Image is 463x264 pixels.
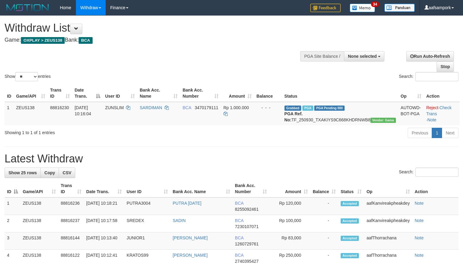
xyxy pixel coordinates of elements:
th: Op: activate to sort column ascending [398,85,424,102]
td: 2 [5,215,20,232]
td: [DATE] 10:13:40 [84,232,124,250]
span: Copy 7230107071 to clipboard [235,224,259,229]
label: Search: [399,168,458,177]
a: [PERSON_NAME] [173,235,208,240]
b: PGA Ref. No: [284,111,303,122]
span: None selected [348,54,377,59]
th: Status [282,85,398,102]
td: 88816237 [58,215,84,232]
th: Date Trans.: activate to sort column ascending [84,180,124,197]
div: Showing 1 to 1 of 1 entries [5,127,188,136]
label: Search: [399,72,458,81]
th: ID: activate to sort column descending [5,180,20,197]
input: Search: [415,72,458,81]
th: Amount: activate to sort column ascending [269,180,310,197]
th: Bank Acc. Number: activate to sort column ascending [233,180,269,197]
a: Note [415,253,424,258]
span: Vendor URL: https://trx31.1velocity.biz [370,118,396,123]
th: Bank Acc. Name: activate to sort column ascending [170,180,233,197]
a: Run Auto-Refresh [406,51,454,61]
img: panduan.png [384,4,415,12]
th: ID [5,85,14,102]
a: Show 25 rows [5,168,41,178]
span: [DATE] 10:16:04 [75,105,91,116]
span: BCA [79,37,92,44]
td: - [310,232,338,250]
td: 1 [5,197,20,215]
a: PUTRA [DATE] [173,201,202,206]
a: Check Trans [426,105,451,116]
span: BCA [235,218,243,223]
span: BCA [235,253,243,258]
td: [DATE] 10:18:21 [84,197,124,215]
td: 1 [5,102,14,125]
td: · · [424,102,460,125]
th: Balance: activate to sort column ascending [310,180,338,197]
th: Game/API: activate to sort column ascending [20,180,58,197]
th: Trans ID: activate to sort column ascending [48,85,72,102]
span: BCA [235,235,243,240]
h1: Withdraw List [5,22,303,34]
td: aafKanvireakpheakdey [364,215,412,232]
img: MOTION_logo.png [5,3,51,12]
span: Copy 8255092461 to clipboard [235,207,259,212]
a: SARDIMAN [140,105,162,110]
td: PUTRA3004 [124,197,170,215]
td: SREDEX [124,215,170,232]
span: Grabbed [284,106,301,111]
td: - [310,197,338,215]
th: Trans ID: activate to sort column ascending [58,180,84,197]
a: SADIN [173,218,186,223]
td: Rp 100,000 [269,215,310,232]
a: Previous [408,128,432,138]
td: JUNIOR1 [124,232,170,250]
th: Bank Acc. Name: activate to sort column ascending [137,85,180,102]
a: Note [415,201,424,206]
th: Date Trans.: activate to sort column descending [72,85,103,102]
th: Action [412,180,458,197]
th: Balance [254,85,282,102]
td: Rp 83,000 [269,232,310,250]
label: Show entries [5,72,51,81]
h4: Game: Bank: [5,37,303,43]
div: PGA Site Balance / [300,51,344,61]
div: - - - [257,105,280,111]
span: OXPLAY > ZEUS138 [21,37,65,44]
span: BCA [182,105,191,110]
td: 3 [5,232,20,250]
span: Copy 2740395427 to clipboard [235,259,259,264]
a: 1 [432,128,442,138]
th: Amount: activate to sort column ascending [221,85,254,102]
th: Game/API: activate to sort column ascending [14,85,48,102]
span: BCA [235,201,243,206]
a: [PERSON_NAME] [173,253,208,258]
span: Accepted [341,253,359,258]
td: ZEUS138 [20,197,58,215]
span: 34 [371,2,379,7]
th: Status: activate to sort column ascending [338,180,364,197]
th: Action [424,85,460,102]
td: 88816144 [58,232,84,250]
th: User ID: activate to sort column ascending [103,85,137,102]
span: Show 25 rows [9,170,37,175]
img: Button%20Memo.svg [350,4,375,12]
img: Feedback.jpg [310,4,341,12]
span: Marked by aafsolysreylen [302,106,313,111]
a: Note [415,218,424,223]
a: Reject [426,105,438,110]
td: ZEUS138 [20,215,58,232]
td: 88816236 [58,197,84,215]
h1: Latest Withdraw [5,153,458,165]
span: CSV [63,170,71,175]
span: PGA Pending [314,106,345,111]
a: Copy [40,168,59,178]
a: Note [415,235,424,240]
td: aafKanvireakpheakdey [364,197,412,215]
a: CSV [59,168,75,178]
span: ZUNSLIM [105,105,124,110]
span: Accepted [341,218,359,224]
td: Rp 120,000 [269,197,310,215]
a: Stop [437,61,454,72]
td: aafThorrachana [364,232,412,250]
span: Accepted [341,201,359,206]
